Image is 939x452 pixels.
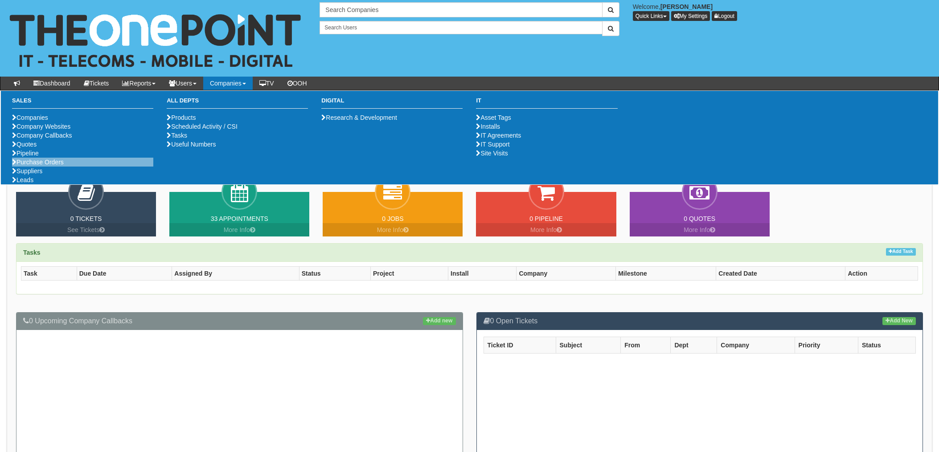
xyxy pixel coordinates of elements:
[882,317,916,325] a: Add New
[253,77,281,90] a: TV
[299,267,370,281] th: Status
[476,98,617,109] h3: IT
[77,77,116,90] a: Tickets
[633,11,669,21] button: Quick Links
[172,267,299,281] th: Assigned By
[476,150,508,157] a: Site Visits
[12,176,33,183] a: Leads
[12,123,70,130] a: Company Websites
[476,132,521,139] a: IT Agreements
[382,215,403,222] a: 0 Jobs
[21,267,77,281] th: Task
[671,11,710,21] a: My Settings
[858,337,915,353] th: Status
[616,267,716,281] th: Milestone
[476,141,509,148] a: IT Support
[320,21,602,34] input: Search Users
[169,223,309,236] a: More Info
[162,77,203,90] a: Users
[712,11,737,21] a: Logout
[167,98,308,109] h3: All Depts
[321,98,463,109] h3: Digital
[660,3,713,10] b: [PERSON_NAME]
[115,77,162,90] a: Reports
[716,267,845,281] th: Created Date
[621,337,671,353] th: From
[70,215,102,222] a: 0 Tickets
[23,249,41,256] strong: Tasks
[845,267,918,281] th: Action
[448,267,517,281] th: Install
[167,123,238,130] a: Scheduled Activity / CSI
[77,267,172,281] th: Due Date
[281,77,314,90] a: OOH
[23,317,456,325] h3: 0 Upcoming Company Callbacks
[203,77,253,90] a: Companies
[484,337,556,353] th: Ticket ID
[626,2,939,21] div: Welcome,
[476,123,500,130] a: Installs
[517,267,616,281] th: Company
[323,223,463,236] a: More Info
[671,337,717,353] th: Dept
[717,337,795,353] th: Company
[167,141,216,148] a: Useful Numbers
[16,223,156,236] a: See Tickets
[12,141,37,148] a: Quotes
[529,215,563,222] a: 0 Pipeline
[476,114,511,121] a: Asset Tags
[27,77,77,90] a: Dashboard
[12,114,48,121] a: Companies
[12,150,39,157] a: Pipeline
[476,223,616,236] a: More Info
[211,215,268,222] a: 33 Appointments
[12,98,153,109] h3: Sales
[684,215,715,222] a: 0 Quotes
[630,223,770,236] a: More Info
[320,2,602,17] input: Search Companies
[795,337,858,353] th: Priority
[167,114,196,121] a: Products
[12,132,72,139] a: Company Callbacks
[12,167,42,175] a: Suppliers
[12,159,64,166] a: Purchase Orders
[167,132,187,139] a: Tasks
[370,267,448,281] th: Project
[321,114,397,121] a: Research & Development
[423,317,455,325] a: Add new
[886,248,916,256] a: Add Task
[556,337,621,353] th: Subject
[484,317,916,325] h3: 0 Open Tickets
